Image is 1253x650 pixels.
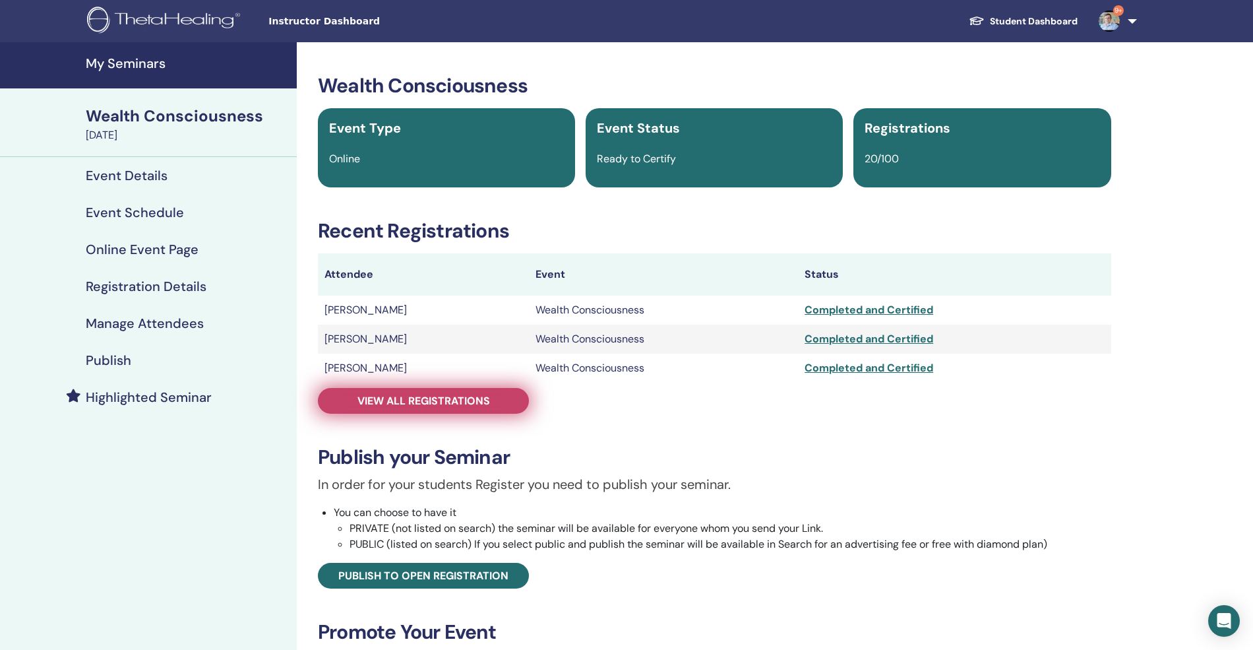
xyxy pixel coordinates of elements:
td: Wealth Consciousness [529,354,798,383]
div: Completed and Certified [805,302,1104,318]
div: Wealth Consciousness [86,105,289,127]
span: Registrations [865,119,950,137]
a: Wealth Consciousness[DATE] [78,105,297,143]
td: [PERSON_NAME] [318,325,529,354]
a: Student Dashboard [958,9,1088,34]
span: View all registrations [357,394,490,408]
img: graduation-cap-white.svg [969,15,985,26]
div: [DATE] [86,127,289,143]
td: Wealth Consciousness [529,325,798,354]
h3: Publish your Seminar [318,445,1111,469]
span: Instructor Dashboard [268,15,466,28]
h3: Promote Your Event [318,620,1111,644]
div: Completed and Certified [805,331,1104,347]
h4: Manage Attendees [86,315,204,331]
h4: Publish [86,352,131,368]
td: Wealth Consciousness [529,296,798,325]
li: PUBLIC (listed on search) If you select public and publish the seminar will be available in Searc... [350,536,1111,552]
th: Attendee [318,253,529,296]
h4: Event Schedule [86,205,184,220]
span: Online [329,152,360,166]
img: logo.png [87,7,245,36]
span: 20/100 [865,152,899,166]
h3: Recent Registrations [318,219,1111,243]
th: Event [529,253,798,296]
span: Publish to open registration [338,569,508,583]
span: Event Type [329,119,401,137]
li: You can choose to have it [334,505,1111,552]
a: Publish to open registration [318,563,529,589]
div: Open Intercom Messenger [1208,605,1240,637]
h3: Wealth Consciousness [318,74,1111,98]
li: PRIVATE (not listed on search) the seminar will be available for everyone whom you send your Link. [350,521,1111,536]
span: Ready to Certify [597,152,676,166]
span: Event Status [597,119,680,137]
td: [PERSON_NAME] [318,354,529,383]
p: In order for your students Register you need to publish your seminar. [318,474,1111,494]
h4: My Seminars [86,55,289,71]
div: Completed and Certified [805,360,1104,376]
th: Status [798,253,1111,296]
img: default.jpg [1099,11,1120,32]
span: 9+ [1113,5,1124,16]
a: View all registrations [318,388,529,414]
td: [PERSON_NAME] [318,296,529,325]
h4: Registration Details [86,278,206,294]
h4: Event Details [86,168,168,183]
h4: Highlighted Seminar [86,389,212,405]
h4: Online Event Page [86,242,199,257]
